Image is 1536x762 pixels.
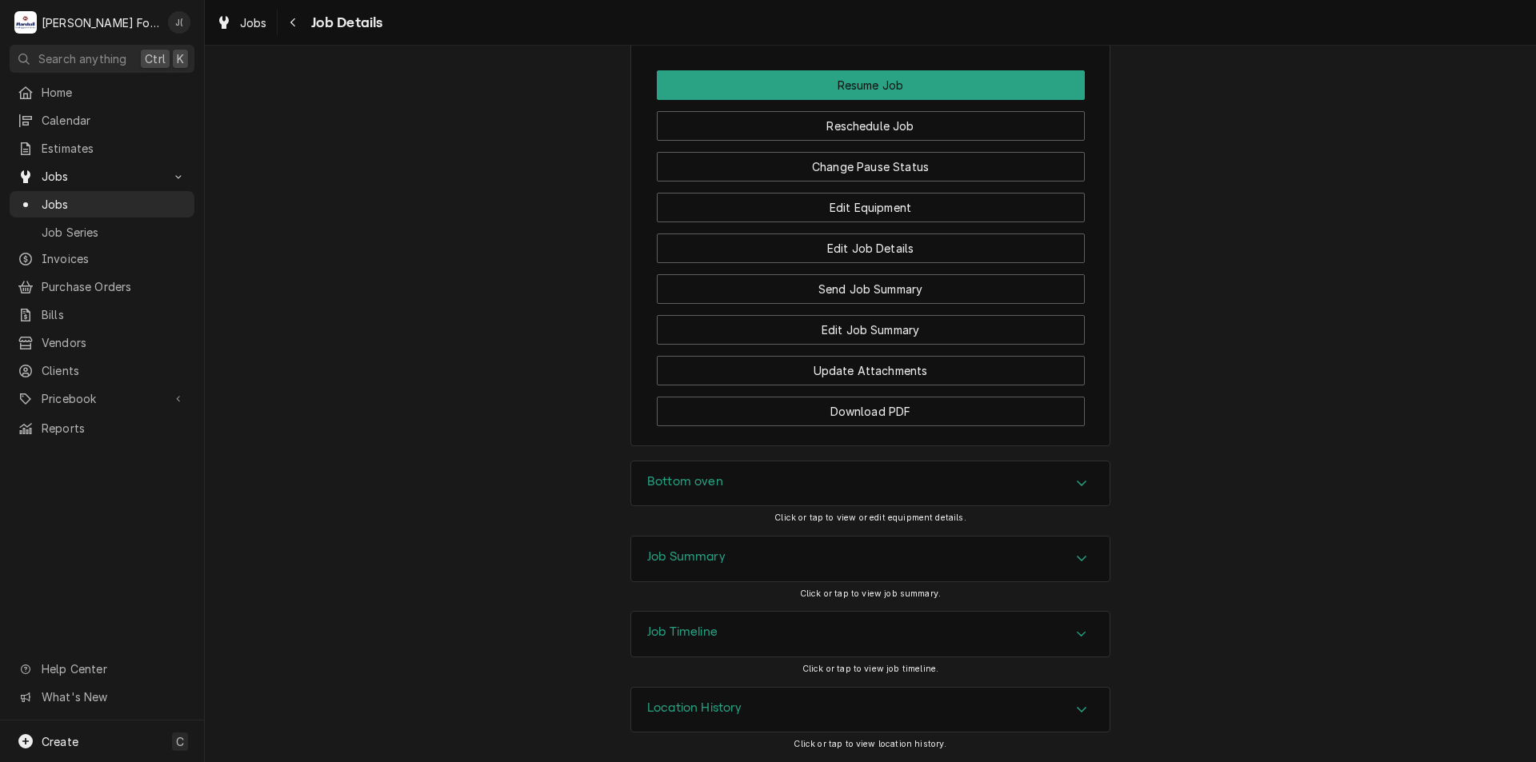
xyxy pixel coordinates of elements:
span: Calendar [42,112,186,129]
button: Accordion Details Expand Trigger [631,688,1110,732]
span: Ctrl [145,50,166,67]
span: Job Details [306,12,383,34]
button: Edit Equipment [657,193,1085,222]
a: Purchase Orders [10,273,194,300]
span: Search anything [38,50,126,67]
span: Estimates [42,140,186,157]
span: Reports [42,420,186,437]
span: Clients [42,362,186,379]
button: Edit Job Summary [657,315,1085,345]
div: Button Group Row [657,304,1085,345]
div: Jeff Debigare (109)'s Avatar [168,11,190,34]
button: Update Attachments [657,356,1085,385]
div: Button Group [657,70,1085,426]
span: Pricebook [42,390,162,407]
a: Vendors [10,329,194,356]
span: Jobs [42,168,162,185]
a: Calendar [10,107,194,134]
div: Location History [630,687,1110,733]
button: Edit Job Details [657,233,1085,263]
div: J( [168,11,190,34]
a: Go to What's New [10,684,194,710]
button: Change Pause Status [657,152,1085,182]
div: Button Group Row [657,385,1085,426]
span: What's New [42,688,185,705]
button: Accordion Details Expand Trigger [631,612,1110,656]
span: Job Series [42,224,186,241]
span: Click or tap to view job timeline. [802,664,938,674]
button: Reschedule Job [657,111,1085,141]
div: Accordion Header [631,461,1110,506]
a: Reports [10,415,194,441]
span: Jobs [240,14,267,31]
span: Invoices [42,250,186,267]
h3: Job Summary [647,549,726,565]
span: Click or tap to view or edit equipment details. [774,513,966,523]
div: Accordion Header [631,688,1110,732]
span: Bills [42,306,186,323]
button: Navigate back [281,10,306,35]
button: Accordion Details Expand Trigger [631,537,1110,581]
button: Accordion Details Expand Trigger [631,461,1110,506]
button: Download PDF [657,397,1085,426]
div: Button Group Row [657,100,1085,141]
span: Click or tap to view job summary. [800,588,941,599]
span: C [176,733,184,750]
span: K [177,50,184,67]
button: Search anythingCtrlK [10,45,194,73]
a: Clients [10,357,194,384]
a: Estimates [10,135,194,162]
span: Create [42,735,78,748]
span: Jobs [42,196,186,213]
div: Job Summary [630,536,1110,582]
a: Jobs [210,10,274,36]
a: Home [10,79,194,106]
span: Click or tap to view location history. [794,739,946,749]
div: Button Group Row [657,182,1085,222]
h3: Bottom oven [647,474,723,489]
a: Invoices [10,245,194,272]
div: Marshall Food Equipment Service's Avatar [14,11,37,34]
a: Go to Help Center [10,656,194,682]
div: Button Group Row [657,345,1085,385]
div: Accordion Header [631,537,1110,581]
span: Help Center [42,660,185,677]
a: Go to Pricebook [10,385,194,412]
span: Vendors [42,334,186,351]
div: Accordion Header [631,612,1110,656]
h3: Location History [647,700,742,716]
div: Job Timeline [630,611,1110,657]
div: [PERSON_NAME] Food Equipment Service [42,14,159,31]
div: Button Group Row [657,70,1085,100]
button: Send Job Summary [657,274,1085,304]
div: Button Group Row [657,141,1085,182]
a: Bills [10,301,194,328]
button: Resume Job [657,70,1085,100]
div: Bottom oven [630,461,1110,507]
div: Button Group Row [657,222,1085,263]
h3: Job Timeline [647,624,718,640]
a: Job Series [10,219,194,245]
span: Purchase Orders [42,278,186,295]
a: Go to Jobs [10,163,194,190]
span: Home [42,84,186,101]
a: Jobs [10,191,194,217]
div: M [14,11,37,34]
div: Button Group Row [657,263,1085,304]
